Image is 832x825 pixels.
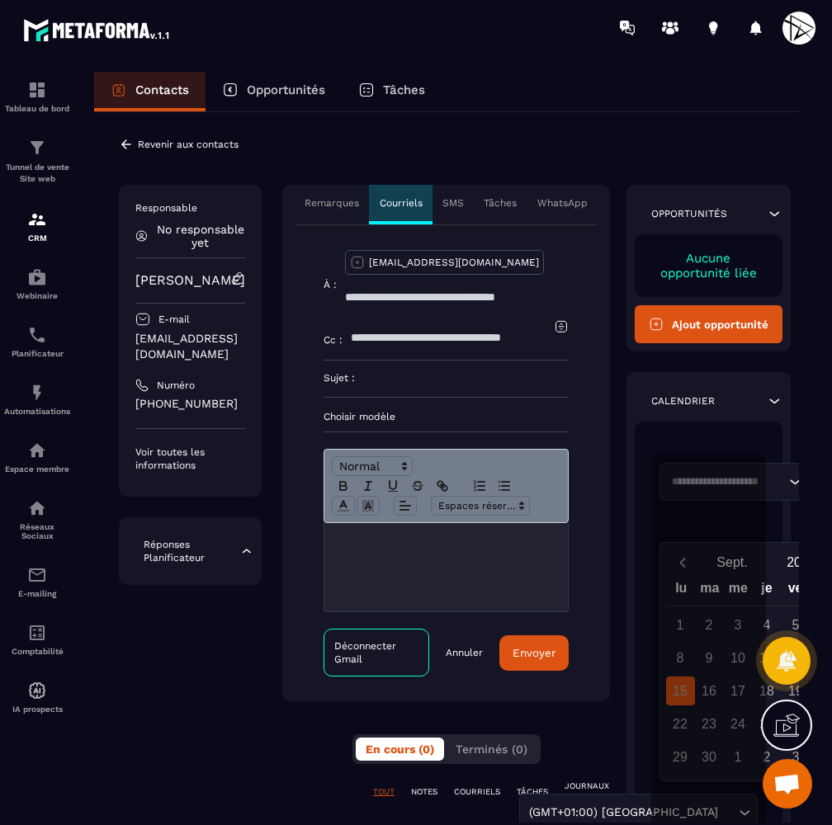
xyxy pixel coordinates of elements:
p: Responsable [135,201,245,214]
img: formation [27,80,47,100]
p: Sujet : [324,371,355,384]
p: Calendrier [651,394,715,408]
img: automations [27,267,47,287]
p: Contacts [135,82,189,97]
p: Remarques [305,196,359,210]
p: Choisir modèle [324,410,569,423]
p: Réponses Planificateur [144,538,239,564]
p: COURRIELS [454,786,500,798]
img: automations [27,383,47,403]
p: TOUT [373,786,395,798]
p: Tâches [383,82,425,97]
p: NOTES [411,786,437,798]
p: No responsable yet [156,223,245,249]
a: Annuler [446,646,483,659]
p: Aucune opportunité liée [651,251,766,280]
a: automationsautomationsAutomatisations [4,370,70,428]
p: Voir toutes les informations [135,445,245,472]
img: automations [27,441,47,460]
a: [PERSON_NAME] [135,272,245,288]
div: 5 [782,610,811,639]
div: je [753,577,782,606]
p: Numéro [157,379,195,392]
img: accountant [27,623,47,643]
a: formationformationTableau de bord [4,68,70,125]
p: TÂCHES [517,786,548,798]
a: schedulerschedulerPlanificateur [4,313,70,370]
a: Déconnecter Gmail [324,629,429,676]
p: CRM [4,233,70,243]
span: En cours (0) [366,742,434,756]
p: Courriels [380,196,423,210]
img: formation [27,210,47,229]
button: Terminés (0) [446,738,537,761]
img: formation [27,138,47,158]
p: SMS [442,196,464,210]
p: Cc : [324,333,343,346]
a: Tâches [342,72,442,111]
p: E-mailing [4,589,70,598]
p: Réseaux Sociaux [4,522,70,540]
img: email [27,565,47,585]
img: social-network [27,498,47,518]
div: 3 [782,742,811,771]
a: accountantaccountantComptabilité [4,610,70,668]
img: logo [23,15,172,45]
a: automationsautomationsEspace membre [4,428,70,486]
a: emailemailE-mailing [4,553,70,610]
p: Automatisations [4,407,70,416]
div: Ouvrir le chat [763,759,812,808]
div: 2 [753,742,782,771]
p: [EMAIL_ADDRESS][DOMAIN_NAME] [135,331,245,362]
p: WhatsApp [537,196,588,210]
p: IA prospects [4,705,70,714]
span: (GMT+01:00) [GEOGRAPHIC_DATA] [526,804,722,822]
p: Tunnel de vente Site web [4,162,70,185]
p: E-mail [158,313,190,326]
p: Revenir aux contacts [138,139,239,150]
a: formationformationTunnel de vente Site web [4,125,70,197]
p: JOURNAUX D'APPELS [565,780,609,804]
span: Terminés (0) [456,742,527,756]
button: En cours (0) [356,738,444,761]
p: Opportunités [651,207,727,220]
button: Ajout opportunité [635,305,782,343]
p: À : [324,278,337,291]
a: Opportunités [206,72,342,111]
p: [PHONE_NUMBER] [135,396,245,412]
p: [EMAIL_ADDRESS][DOMAIN_NAME] [369,256,539,269]
p: Tableau de bord [4,104,70,113]
a: Contacts [94,72,206,111]
p: Opportunités [247,82,325,97]
a: formationformationCRM [4,197,70,255]
img: scheduler [27,325,47,345]
div: 4 [753,610,782,639]
p: Tâches [484,196,517,210]
div: ve [781,577,810,606]
p: Espace membre [4,464,70,474]
p: Webinaire [4,291,70,300]
p: Comptabilité [4,647,70,656]
p: Planificateur [4,349,70,358]
button: Envoyer [499,635,569,671]
a: social-networksocial-networkRéseaux Sociaux [4,486,70,553]
img: automations [27,681,47,700]
a: automationsautomationsWebinaire [4,255,70,313]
